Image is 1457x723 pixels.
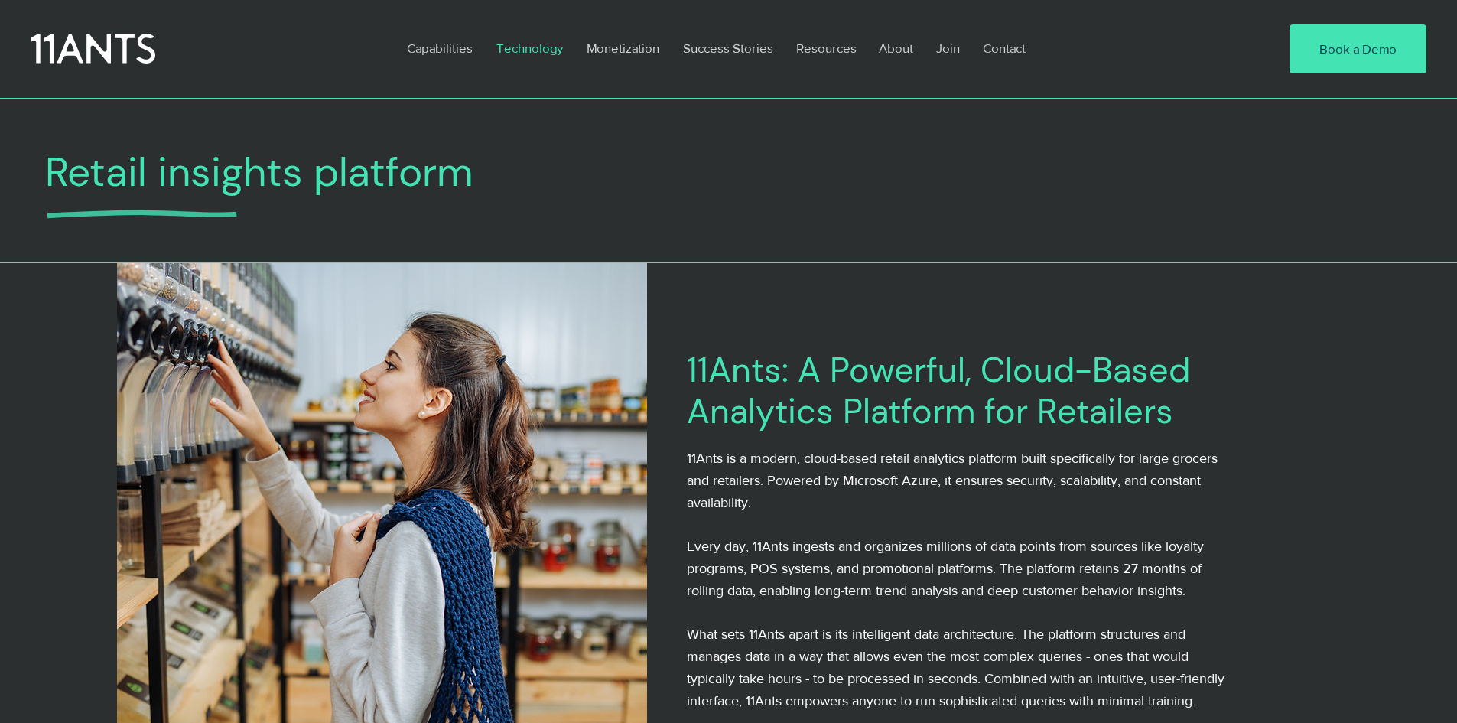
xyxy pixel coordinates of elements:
p: About [871,31,921,66]
a: Technology [485,31,575,66]
span: Book a Demo [1319,40,1397,58]
a: Capabilities [395,31,485,66]
p: Capabilities [399,31,480,66]
a: Contact [971,31,1039,66]
a: Book a Demo [1290,24,1426,73]
p: Technology [489,31,571,66]
a: Join [925,31,971,66]
p: Monetization [579,31,667,66]
span: Retail insights platform [45,145,473,198]
p: Resources [789,31,864,66]
a: Success Stories [672,31,785,66]
a: Resources [785,31,867,66]
p: Join [929,31,968,66]
span: 11Ants: A Powerful, Cloud-Based Analytics Platform for Retailers [687,347,1190,434]
span: What sets 11Ants apart is its intelligent data architecture. The platform structures and manages ... [687,627,1224,708]
nav: Site [395,31,1243,66]
p: Success Stories [675,31,781,66]
a: About [867,31,925,66]
p: Contact [975,31,1033,66]
span: 11Ants is a modern, cloud-based retail analytics platform built specifically for large grocers an... [687,451,1218,510]
span: Every day, 11Ants ingests and organizes millions of data points from sources like loyalty program... [687,539,1204,598]
a: Monetization [575,31,672,66]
